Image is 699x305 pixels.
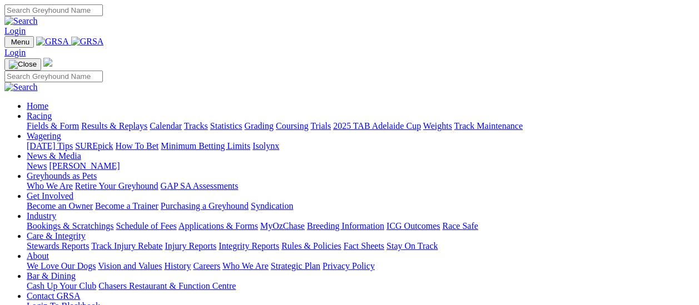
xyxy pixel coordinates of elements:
[27,121,79,131] a: Fields & Form
[442,221,478,231] a: Race Safe
[9,60,37,69] img: Close
[98,281,236,291] a: Chasers Restaurant & Function Centre
[27,271,76,281] a: Bar & Dining
[27,151,81,161] a: News & Media
[116,141,159,151] a: How To Bet
[27,111,52,121] a: Racing
[333,121,421,131] a: 2025 TAB Adelaide Cup
[95,201,158,211] a: Become a Trainer
[27,171,97,181] a: Greyhounds as Pets
[179,221,258,231] a: Applications & Forms
[271,261,320,271] a: Strategic Plan
[27,141,73,151] a: [DATE] Tips
[27,281,96,291] a: Cash Up Your Club
[27,121,695,131] div: Racing
[91,241,162,251] a: Track Injury Rebate
[27,191,73,201] a: Get Involved
[36,37,69,47] img: GRSA
[307,221,384,231] a: Breeding Information
[75,141,113,151] a: SUREpick
[164,261,191,271] a: History
[260,221,305,231] a: MyOzChase
[4,16,38,26] img: Search
[4,71,103,82] input: Search
[161,201,249,211] a: Purchasing a Greyhound
[210,121,242,131] a: Statistics
[27,161,695,171] div: News & Media
[98,261,162,271] a: Vision and Values
[27,241,89,251] a: Stewards Reports
[245,121,274,131] a: Grading
[27,131,61,141] a: Wagering
[276,121,309,131] a: Coursing
[310,121,331,131] a: Trials
[27,101,48,111] a: Home
[27,201,695,211] div: Get Involved
[252,141,279,151] a: Isolynx
[27,221,113,231] a: Bookings & Scratchings
[161,141,250,151] a: Minimum Betting Limits
[27,231,86,241] a: Care & Integrity
[116,221,176,231] a: Schedule of Fees
[27,251,49,261] a: About
[71,37,104,47] img: GRSA
[27,141,695,151] div: Wagering
[423,121,452,131] a: Weights
[27,161,47,171] a: News
[386,221,440,231] a: ICG Outcomes
[454,121,523,131] a: Track Maintenance
[165,241,216,251] a: Injury Reports
[4,4,103,16] input: Search
[49,161,120,171] a: [PERSON_NAME]
[27,201,93,211] a: Become an Owner
[81,121,147,131] a: Results & Replays
[219,241,279,251] a: Integrity Reports
[150,121,182,131] a: Calendar
[43,58,52,67] img: logo-grsa-white.png
[4,82,38,92] img: Search
[4,58,41,71] button: Toggle navigation
[4,36,34,48] button: Toggle navigation
[27,211,56,221] a: Industry
[75,181,158,191] a: Retire Your Greyhound
[27,241,695,251] div: Care & Integrity
[11,38,29,46] span: Menu
[281,241,341,251] a: Rules & Policies
[386,241,438,251] a: Stay On Track
[344,241,384,251] a: Fact Sheets
[27,221,695,231] div: Industry
[27,261,96,271] a: We Love Our Dogs
[4,26,26,36] a: Login
[27,291,80,301] a: Contact GRSA
[184,121,208,131] a: Tracks
[222,261,269,271] a: Who We Are
[27,181,73,191] a: Who We Are
[27,261,695,271] div: About
[4,48,26,57] a: Login
[251,201,293,211] a: Syndication
[193,261,220,271] a: Careers
[27,281,695,291] div: Bar & Dining
[161,181,239,191] a: GAP SA Assessments
[323,261,375,271] a: Privacy Policy
[27,181,695,191] div: Greyhounds as Pets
